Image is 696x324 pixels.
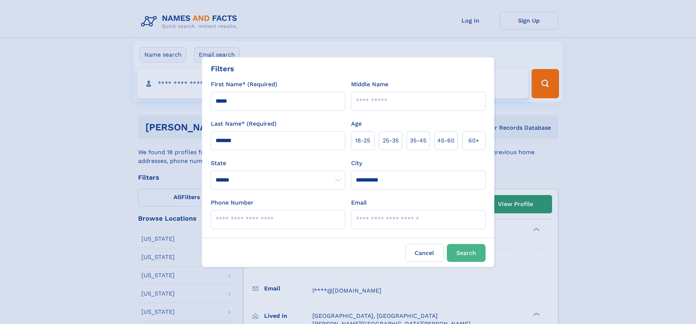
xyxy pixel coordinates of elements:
[447,244,486,262] button: Search
[355,136,370,145] span: 18‑25
[437,136,455,145] span: 45‑60
[211,80,277,89] label: First Name* (Required)
[211,159,345,168] label: State
[383,136,399,145] span: 25‑35
[351,198,367,207] label: Email
[468,136,479,145] span: 60+
[351,119,362,128] label: Age
[211,119,277,128] label: Last Name* (Required)
[351,80,388,89] label: Middle Name
[405,244,444,262] label: Cancel
[211,198,254,207] label: Phone Number
[410,136,426,145] span: 35‑45
[351,159,362,168] label: City
[211,63,234,74] div: Filters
